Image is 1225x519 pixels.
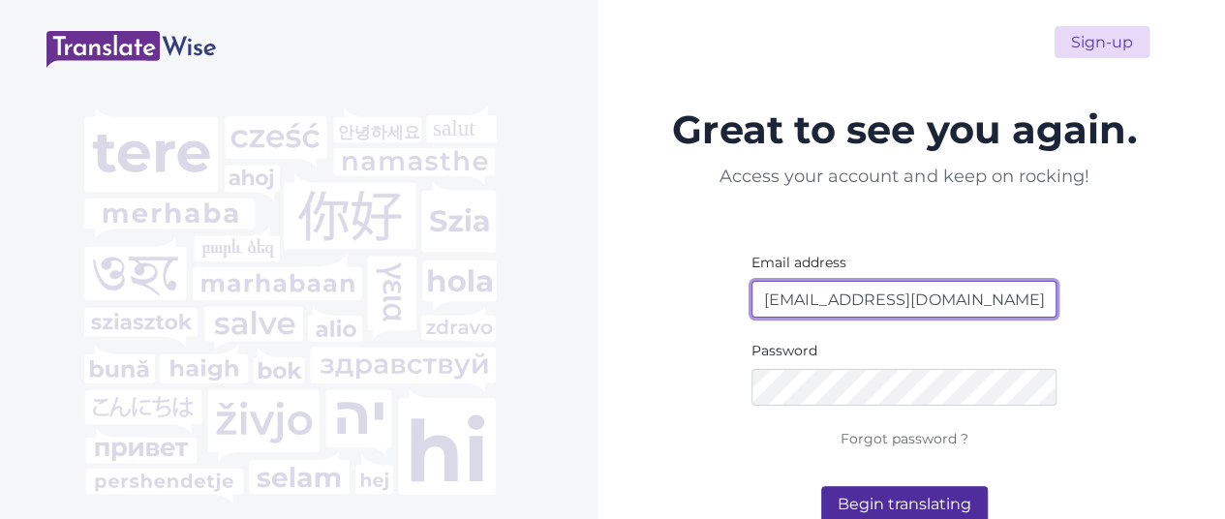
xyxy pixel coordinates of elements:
[701,165,1108,189] p: Access your account and keep on rocking!
[841,430,968,447] a: Forgot password ?
[751,281,1057,318] input: Enter email
[751,253,846,273] label: Email address
[667,95,1142,165] h1: Great to see you again.
[751,341,817,361] label: Password
[1055,26,1149,58] a: Sign-up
